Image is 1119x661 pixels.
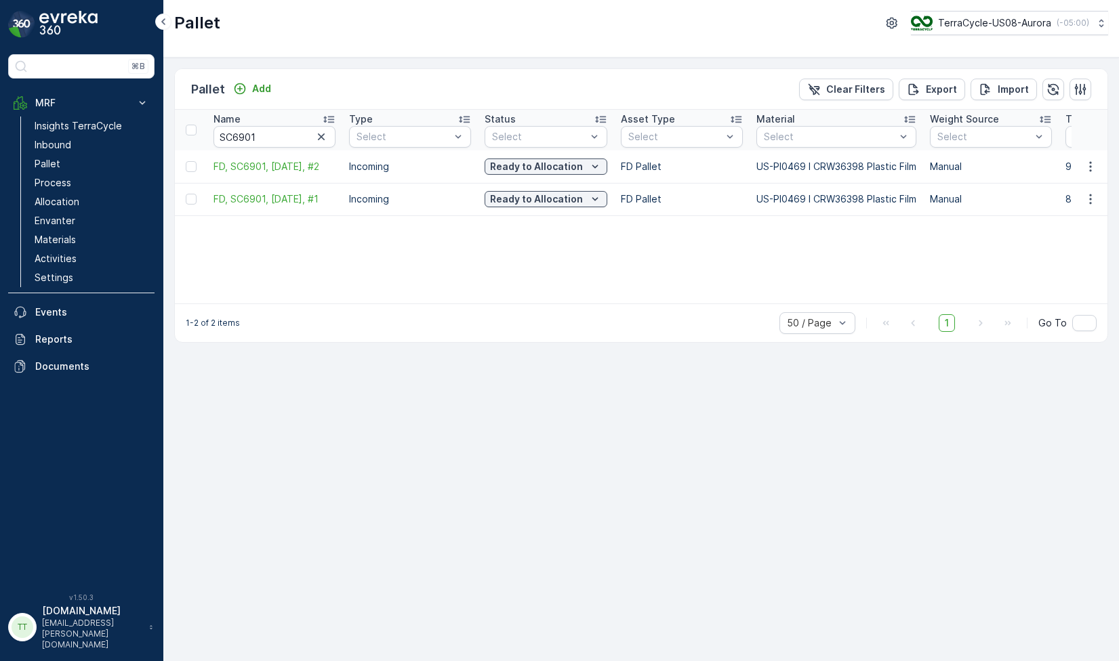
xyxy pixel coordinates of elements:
p: Allocation [35,195,79,209]
p: Incoming [349,160,471,173]
p: Documents [35,360,149,373]
span: Go To [1038,316,1067,330]
button: Ready to Allocation [485,158,607,175]
p: Select [492,130,586,144]
div: Toggle Row Selected [186,161,197,172]
a: Envanter [29,211,155,230]
p: [EMAIL_ADDRESS][PERSON_NAME][DOMAIN_NAME] [42,618,142,650]
p: Manual [930,192,1052,206]
p: MRF [35,96,127,110]
p: Ready to Allocation [490,192,583,206]
a: Process [29,173,155,192]
a: FD, SC6901, 07/21/25, #2 [213,160,335,173]
button: Add [228,81,277,97]
button: Import [971,79,1037,100]
p: Ready to Allocation [490,160,583,173]
p: Pallet [191,80,225,99]
p: 1-2 of 2 items [186,318,240,328]
p: Add [252,82,271,95]
p: Status [485,112,516,126]
button: Clear Filters [799,79,893,100]
a: Inbound [29,135,155,154]
p: US-PI0469 I CRW36398 Plastic Film [756,192,916,206]
p: Select [937,130,1031,144]
p: Pallet [174,12,220,34]
button: Ready to Allocation [485,191,607,207]
p: Insights TerraCycle [35,119,122,133]
button: TerraCycle-US08-Aurora(-05:00) [911,11,1108,35]
p: Clear Filters [826,83,885,96]
p: ( -05:00 ) [1057,18,1089,28]
input: Search [213,126,335,148]
p: Inbound [35,138,71,152]
p: Select [628,130,722,144]
a: Settings [29,268,155,287]
p: ⌘B [131,61,145,72]
p: Select [764,130,895,144]
p: Pallet [35,157,60,171]
span: v 1.50.3 [8,593,155,601]
p: Reports [35,333,149,346]
img: logo_dark-DEwI_e13.png [39,11,98,38]
p: Process [35,176,71,190]
p: Import [998,83,1029,96]
div: TT [12,616,33,638]
a: FD, SC6901, 07/21/25, #1 [213,192,335,206]
div: Toggle Row Selected [186,194,197,205]
p: Materials [35,233,76,247]
p: US-PI0469 I CRW36398 Plastic Film [756,160,916,173]
p: Export [926,83,957,96]
a: Materials [29,230,155,249]
p: [DOMAIN_NAME] [42,604,142,618]
p: Manual [930,160,1052,173]
button: MRF [8,89,155,116]
p: TerraCycle-US08-Aurora [938,16,1051,30]
p: Asset Type [621,112,675,126]
button: TT[DOMAIN_NAME][EMAIL_ADDRESS][PERSON_NAME][DOMAIN_NAME] [8,604,155,650]
p: FD Pallet [621,192,743,206]
p: FD Pallet [621,160,743,173]
p: Envanter [35,214,75,228]
a: Insights TerraCycle [29,116,155,135]
p: Name [213,112,241,126]
p: Settings [35,271,73,284]
p: Incoming [349,192,471,206]
img: image_ci7OI47.png [911,16,933,30]
a: Activities [29,249,155,268]
p: Material [756,112,795,126]
a: Allocation [29,192,155,211]
span: 1 [939,314,955,332]
span: FD, SC6901, [DATE], #1 [213,192,335,206]
p: Events [35,305,149,319]
p: Select [357,130,450,144]
p: Type [349,112,373,126]
img: logo [8,11,35,38]
a: Events [8,299,155,326]
a: Reports [8,326,155,353]
button: Export [899,79,965,100]
a: Pallet [29,154,155,173]
span: FD, SC6901, [DATE], #2 [213,160,335,173]
p: Weight Source [930,112,999,126]
a: Documents [8,353,155,380]
p: Activities [35,252,77,265]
